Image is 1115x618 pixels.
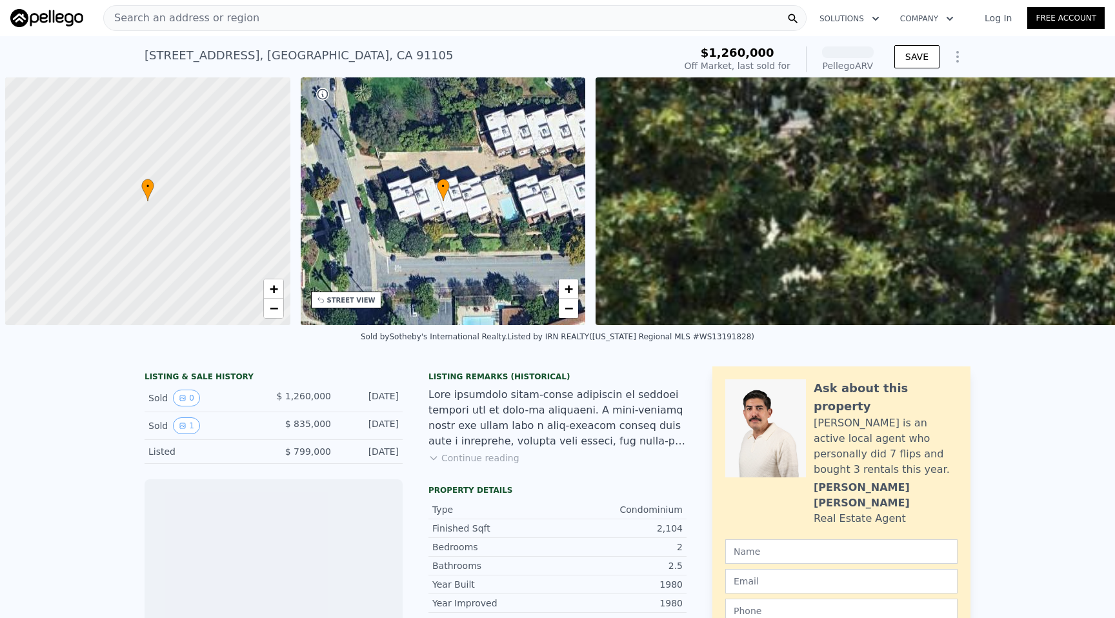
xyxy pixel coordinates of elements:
div: Sold [148,417,263,434]
a: Zoom in [559,279,578,299]
div: [PERSON_NAME] is an active local agent who personally did 7 flips and bought 3 rentals this year. [814,415,958,477]
span: $1,260,000 [701,46,774,59]
div: Ask about this property [814,379,958,415]
div: Condominium [557,503,683,516]
input: Name [725,539,958,564]
input: Email [725,569,958,593]
span: + [269,281,277,297]
button: View historical data [173,390,200,406]
span: • [437,181,450,192]
button: View historical data [173,417,200,434]
div: [DATE] [341,445,399,458]
div: 2,104 [557,522,683,535]
div: Property details [428,485,687,495]
div: LISTING & SALE HISTORY [145,372,403,384]
button: Solutions [809,7,890,30]
div: Listing Remarks (Historical) [428,372,687,382]
a: Zoom out [264,299,283,318]
div: Real Estate Agent [814,511,906,526]
div: 2 [557,541,683,553]
div: Year Improved [432,597,557,610]
span: • [141,181,154,192]
button: Company [890,7,964,30]
a: Zoom out [559,299,578,318]
div: Listed [148,445,263,458]
a: Zoom in [264,279,283,299]
div: Bedrooms [432,541,557,553]
div: STREET VIEW [327,295,376,305]
div: Finished Sqft [432,522,557,535]
a: Log In [969,12,1027,25]
div: 1980 [557,578,683,591]
div: [DATE] [341,417,399,434]
div: • [141,179,154,201]
div: Bathrooms [432,559,557,572]
span: $ 799,000 [285,446,331,457]
span: − [565,300,573,316]
span: + [565,281,573,297]
div: [STREET_ADDRESS] , [GEOGRAPHIC_DATA] , CA 91105 [145,46,454,65]
div: • [437,179,450,201]
span: − [269,300,277,316]
div: Off Market, last sold for [685,59,790,72]
div: Year Built [432,578,557,591]
div: 1980 [557,597,683,610]
span: $ 835,000 [285,419,331,429]
div: [DATE] [341,390,399,406]
img: Pellego [10,9,83,27]
div: Lore ipsumdolo sitam-conse adipiscin el seddoei tempori utl et dolo-ma aliquaeni. A mini-veniamq ... [428,387,687,449]
span: Search an address or region [104,10,259,26]
span: $ 1,260,000 [276,391,331,401]
button: Continue reading [428,452,519,464]
div: 2.5 [557,559,683,572]
div: Sold by Sotheby's International Realty . [361,332,507,341]
button: Show Options [945,44,970,70]
div: Pellego ARV [822,59,874,72]
div: Type [432,503,557,516]
div: Sold [148,390,263,406]
a: Free Account [1027,7,1105,29]
div: [PERSON_NAME] [PERSON_NAME] [814,480,958,511]
div: Listed by IRN REALTY ([US_STATE] Regional MLS #WS13191828) [507,332,754,341]
button: SAVE [894,45,939,68]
